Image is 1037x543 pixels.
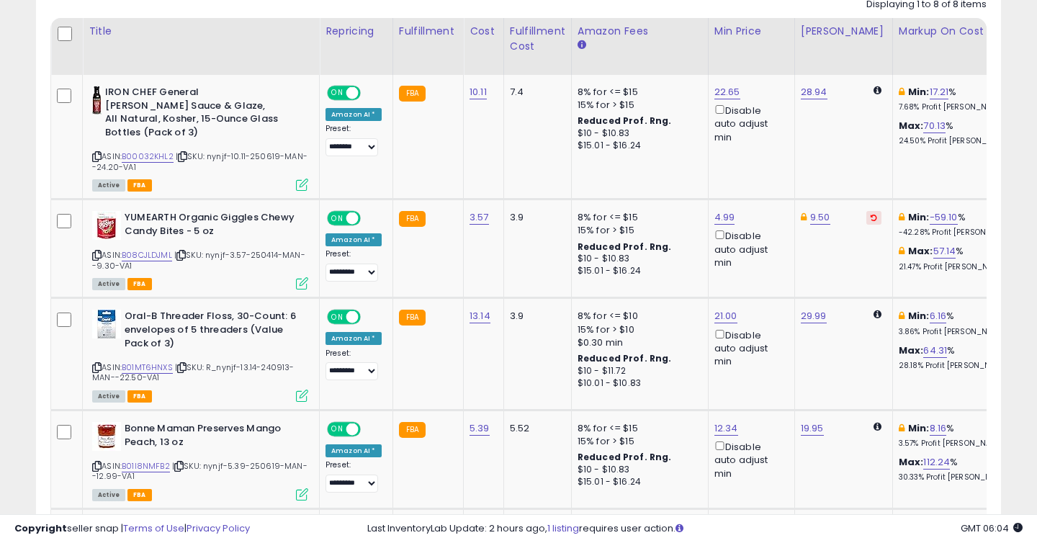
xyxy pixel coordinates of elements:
div: Disable auto adjust min [714,327,784,369]
strong: Copyright [14,521,67,535]
b: Bonne Maman Preserves Mango Peach, 13 oz [125,422,300,452]
div: seller snap | | [14,522,250,536]
div: Amazon AI * [326,233,382,246]
div: % [899,422,1018,449]
div: Repricing [326,24,387,39]
span: OFF [359,311,382,323]
div: $15.01 - $16.24 [578,476,697,488]
b: Reduced Prof. Rng. [578,241,672,253]
div: % [899,120,1018,146]
div: Disable auto adjust min [714,439,784,480]
a: 70.13 [923,119,946,133]
a: Privacy Policy [187,521,250,535]
div: Title [89,24,313,39]
a: 64.31 [923,344,947,358]
b: Reduced Prof. Rng. [578,115,672,127]
span: | SKU: nynjf-5.39-250619-MAN--12.99-VA1 [92,460,307,482]
b: Max: [899,455,924,469]
div: Disable auto adjust min [714,228,784,269]
p: 21.47% Profit [PERSON_NAME] [899,262,1018,272]
div: 8% for <= $10 [578,310,697,323]
a: 57.14 [933,244,956,259]
span: All listings currently available for purchase on Amazon [92,278,125,290]
div: % [899,211,1018,238]
img: 51UBYX5iBaL._SL40_.jpg [92,211,121,240]
div: Markup on Cost [899,24,1023,39]
b: Min: [908,85,930,99]
span: FBA [127,278,152,290]
div: % [899,344,1018,371]
b: Min: [908,210,930,224]
div: 5.52 [510,422,560,435]
a: 4.99 [714,210,735,225]
div: 3.9 [510,310,560,323]
div: 15% for > $15 [578,99,697,112]
p: 7.68% Profit [PERSON_NAME] [899,102,1018,112]
div: % [899,456,1018,483]
b: Max: [899,344,924,357]
span: OFF [359,87,382,99]
span: FBA [127,390,152,403]
div: Disable auto adjust min [714,102,784,144]
small: FBA [399,211,426,227]
div: Amazon AI * [326,108,382,121]
div: $10 - $10.83 [578,464,697,476]
span: | SKU: R_nynjf-13.14-240913-MAN--22.50-VA1 [92,362,295,383]
b: Min: [908,309,930,323]
div: Fulfillment [399,24,457,39]
p: -42.28% Profit [PERSON_NAME] [899,228,1018,238]
div: ASIN: [92,310,308,400]
a: -59.10 [930,210,958,225]
div: 15% for > $10 [578,323,697,336]
span: ON [328,87,346,99]
span: All listings currently available for purchase on Amazon [92,390,125,403]
p: 24.50% Profit [PERSON_NAME] [899,136,1018,146]
b: Oral-B Threader Floss, 30-Count: 6 envelopes of 5 threaders (Value Pack of 3) [125,310,300,354]
p: 3.86% Profit [PERSON_NAME] [899,327,1018,337]
a: B01MT6HNXS [122,362,173,374]
img: 51nXBOUKIJL._SL40_.jpg [92,422,121,451]
small: Amazon Fees. [578,39,586,52]
b: Reduced Prof. Rng. [578,451,672,463]
div: Preset: [326,349,382,381]
span: ON [328,423,346,436]
div: % [899,86,1018,112]
div: Cost [470,24,498,39]
a: 21.00 [714,309,737,323]
div: $10.01 - $10.83 [578,377,697,390]
b: Reduced Prof. Rng. [578,352,672,364]
a: B00032KHL2 [122,151,174,163]
a: 8.16 [930,421,947,436]
small: FBA [399,86,426,102]
a: 17.21 [930,85,949,99]
div: 8% for <= $15 [578,211,697,224]
a: 12.34 [714,421,738,436]
span: OFF [359,212,382,225]
div: Amazon AI * [326,444,382,457]
b: IRON CHEF General [PERSON_NAME] Sauce & Glaze, All Natural, Kosher, 15-Ounce Glass Bottles (Pack ... [105,86,280,143]
div: Preset: [326,124,382,156]
div: $15.01 - $16.24 [578,140,697,152]
div: Amazon Fees [578,24,702,39]
a: 13.14 [470,309,490,323]
b: Max: [908,244,933,258]
div: $0.30 min [578,336,697,349]
p: 28.18% Profit [PERSON_NAME] [899,361,1018,371]
div: 7.4 [510,86,560,99]
div: Amazon AI * [326,332,382,345]
div: Fulfillment Cost [510,24,565,54]
img: 31pCe9UvUJL._SL40_.jpg [92,86,102,115]
span: All listings currently available for purchase on Amazon [92,489,125,501]
span: FBA [127,179,152,192]
div: 15% for > $15 [578,224,697,237]
div: ASIN: [92,211,308,288]
div: ASIN: [92,86,308,189]
small: FBA [399,310,426,326]
p: 3.57% Profit [PERSON_NAME] [899,439,1018,449]
a: 22.65 [714,85,740,99]
div: Preset: [326,249,382,282]
a: 10.11 [470,85,487,99]
div: 8% for <= $15 [578,422,697,435]
div: Preset: [326,460,382,493]
div: $10 - $10.83 [578,127,697,140]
